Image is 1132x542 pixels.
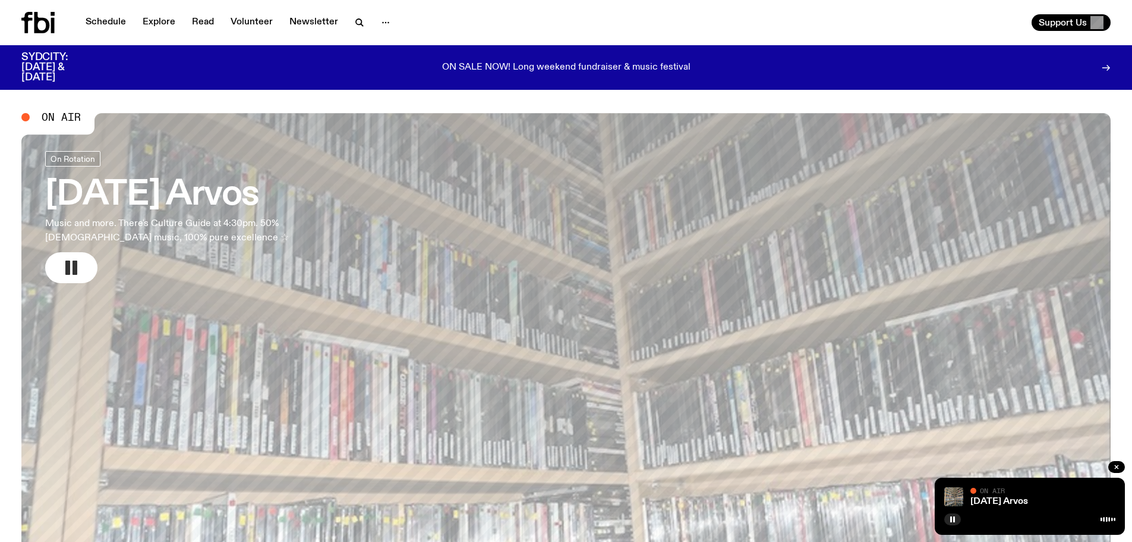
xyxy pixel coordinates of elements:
[970,497,1028,506] a: [DATE] Arvos
[135,14,182,31] a: Explore
[944,487,963,506] img: A corner shot of the fbi music library
[185,14,221,31] a: Read
[223,14,280,31] a: Volunteer
[45,217,349,245] p: Music and more. There's Culture Guide at 4:30pm. 50% [DEMOGRAPHIC_DATA] music, 100% pure excellen...
[1039,17,1087,28] span: Support Us
[42,112,81,123] span: On Air
[442,62,690,73] p: ON SALE NOW! Long weekend fundraiser & music festival
[45,151,349,283] a: [DATE] ArvosMusic and more. There's Culture Guide at 4:30pm. 50% [DEMOGRAPHIC_DATA] music, 100% p...
[980,487,1005,494] span: On Air
[45,178,349,212] h3: [DATE] Arvos
[1032,14,1111,31] button: Support Us
[45,151,100,167] a: On Rotation
[282,14,345,31] a: Newsletter
[78,14,133,31] a: Schedule
[51,154,95,163] span: On Rotation
[21,52,97,83] h3: SYDCITY: [DATE] & [DATE]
